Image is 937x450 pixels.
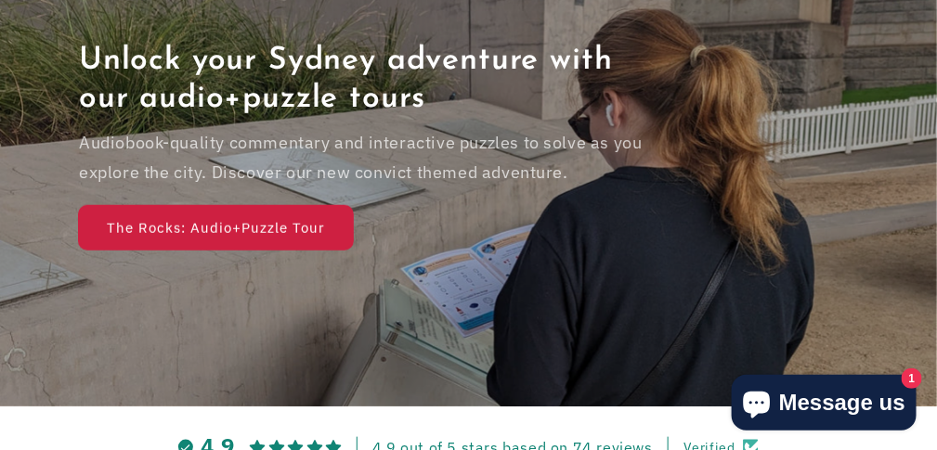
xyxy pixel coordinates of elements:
a: The Rocks: Audio+Puzzle Tour [79,207,353,251]
p: Audiobook-quality commentary and interactive puzzles to solve as you explore the city. Discover o... [79,128,645,188]
h2: Unlock your Sydney adventure with our audio+puzzle tours [79,43,645,119]
inbox-online-store-chat: Shopify online store chat [726,375,922,435]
